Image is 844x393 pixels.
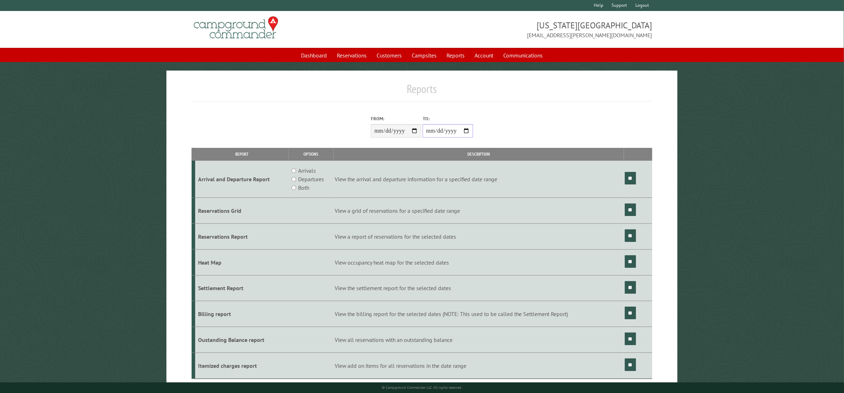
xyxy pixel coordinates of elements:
label: To: [423,115,473,122]
td: View a report of reservations for the selected dates [334,223,624,249]
a: Communications [499,49,547,62]
th: Options [289,148,334,160]
td: Itemized charges report [195,353,289,378]
label: Both [298,183,309,192]
label: Arrivals [298,166,316,175]
td: Heat Map [195,249,289,275]
span: [US_STATE][GEOGRAPHIC_DATA] [EMAIL_ADDRESS][PERSON_NAME][DOMAIN_NAME] [422,20,652,39]
td: View all reservations with an outstanding balance [334,327,624,353]
td: View the billing report for the selected dates (NOTE: This used to be called the Settlement Report) [334,301,624,327]
a: Dashboard [297,49,331,62]
h1: Reports [192,82,652,101]
a: Account [471,49,498,62]
a: Reports [443,49,469,62]
a: Customers [373,49,406,62]
img: Campground Commander [192,14,280,41]
td: View add on items for all reservations in the date range [334,353,624,378]
th: Report [195,148,289,160]
a: Reservations [333,49,371,62]
td: Arrival and Departure Report [195,161,289,198]
td: Reservations Grid [195,198,289,224]
td: Billing report [195,301,289,327]
a: Campsites [408,49,441,62]
td: Reservations Report [195,223,289,249]
td: Settlement Report [195,275,289,301]
label: Departures [298,175,324,183]
td: View occupancy heat map for the selected dates [334,249,624,275]
th: Description [334,148,624,160]
td: View a grid of reservations for a specified date range [334,198,624,224]
td: View the arrival and departure information for a specified date range [334,161,624,198]
small: © Campground Commander LLC. All rights reserved. [382,385,462,390]
label: From: [371,115,421,122]
td: Oustanding Balance report [195,327,289,353]
td: View the settlement report for the selected dates [334,275,624,301]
